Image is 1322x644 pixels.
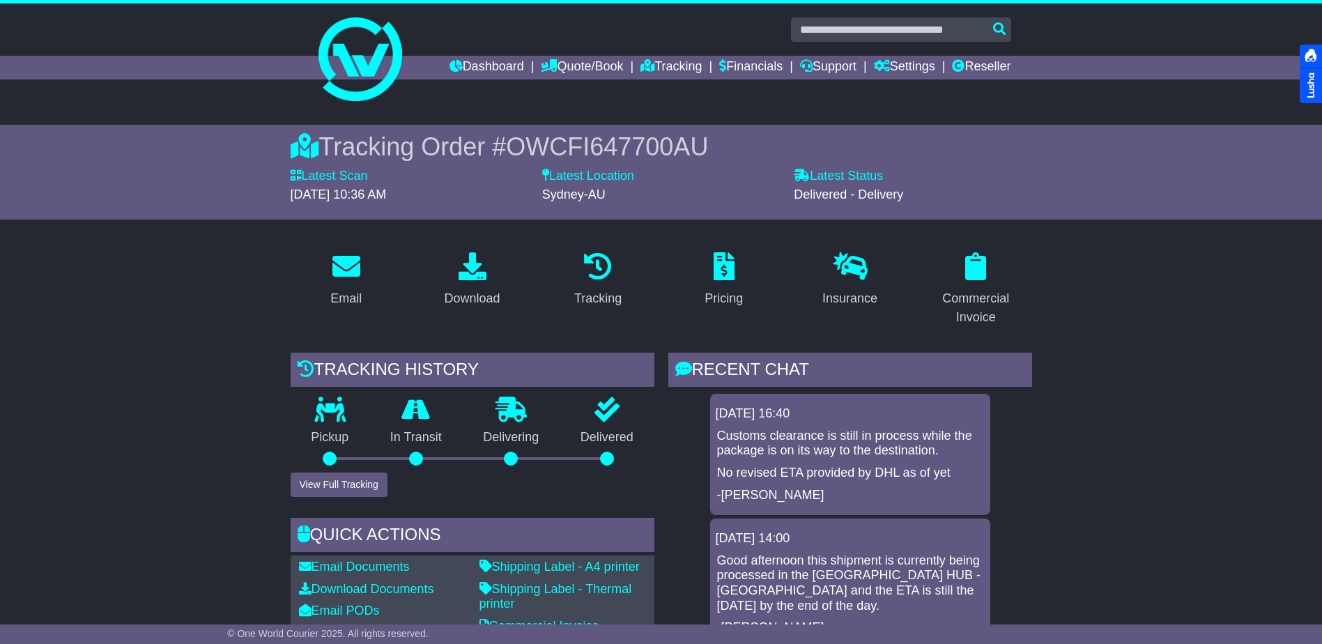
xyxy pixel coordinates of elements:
[506,132,708,161] span: OWCFI647700AU
[330,289,362,308] div: Email
[479,619,599,633] a: Commercial Invoice
[444,289,500,308] div: Download
[716,531,985,546] div: [DATE] 14:00
[463,430,560,445] p: Delivering
[299,604,380,618] a: Email PODs
[291,518,654,555] div: Quick Actions
[542,187,606,201] span: Sydney-AU
[291,430,370,445] p: Pickup
[717,620,983,636] p: -[PERSON_NAME]
[719,56,783,79] a: Financials
[299,582,434,596] a: Download Documents
[291,473,387,497] button: View Full Tracking
[435,247,509,313] a: Download
[952,56,1010,79] a: Reseller
[479,560,640,574] a: Shipping Label - A4 printer
[717,429,983,459] p: Customs clearance is still in process while the package is on its way to the destination.
[299,560,410,574] a: Email Documents
[717,488,983,503] p: -[PERSON_NAME]
[822,289,877,308] div: Insurance
[291,353,654,390] div: Tracking history
[794,187,903,201] span: Delivered - Delivery
[560,430,654,445] p: Delivered
[717,466,983,481] p: No revised ETA provided by DHL as of yet
[479,582,632,611] a: Shipping Label - Thermal printer
[668,353,1032,390] div: RECENT CHAT
[717,553,983,613] p: Good afternoon this shipment is currently being processed in the [GEOGRAPHIC_DATA] HUB - [GEOGRAP...
[813,247,886,313] a: Insurance
[874,56,935,79] a: Settings
[929,289,1023,327] div: Commercial Invoice
[640,56,702,79] a: Tracking
[227,628,429,639] span: © One World Courier 2025. All rights reserved.
[920,247,1032,332] a: Commercial Invoice
[565,247,631,313] a: Tracking
[321,247,371,313] a: Email
[716,406,985,422] div: [DATE] 16:40
[291,169,368,184] label: Latest Scan
[794,169,883,184] label: Latest Status
[574,289,622,308] div: Tracking
[705,289,743,308] div: Pricing
[800,56,856,79] a: Support
[449,56,524,79] a: Dashboard
[695,247,752,313] a: Pricing
[291,187,387,201] span: [DATE] 10:36 AM
[541,56,623,79] a: Quote/Book
[542,169,634,184] label: Latest Location
[291,132,1032,162] div: Tracking Order #
[369,430,463,445] p: In Transit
